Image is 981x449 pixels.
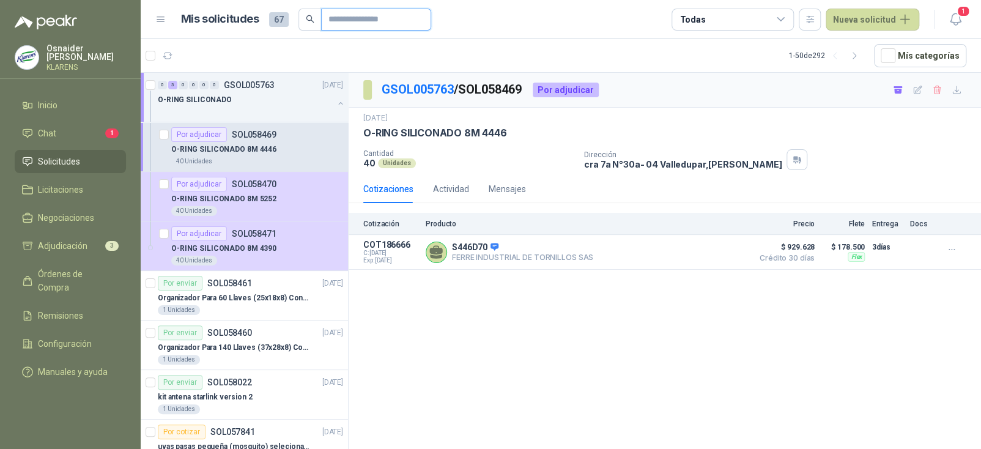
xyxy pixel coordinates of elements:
[363,250,418,257] span: C: [DATE]
[363,127,507,139] p: O-RING SILICONADO 8M 4446
[789,46,864,65] div: 1 - 50 de 292
[382,80,523,99] p: / SOL058469
[378,158,416,168] div: Unidades
[38,155,80,168] span: Solicitudes
[189,81,198,89] div: 0
[15,46,39,69] img: Company Logo
[753,220,815,228] p: Precio
[15,94,126,117] a: Inicio
[382,82,454,97] a: GSOL005763
[363,240,418,250] p: COT186666
[15,262,126,299] a: Órdenes de Compra
[210,81,219,89] div: 0
[874,44,966,67] button: Mís categorías
[322,278,343,289] p: [DATE]
[171,127,227,142] div: Por adjudicar
[141,122,348,172] a: Por adjudicarSOL058469O-RING SILICONADO 8M 444640 Unidades
[426,220,746,228] p: Producto
[158,404,200,414] div: 1 Unidades
[872,240,903,254] p: 3 días
[141,321,348,370] a: Por enviarSOL058460[DATE] Organizador Para 140 Llaves (37x28x8) Con Cerradura1 Unidades
[15,178,126,201] a: Licitaciones
[158,325,202,340] div: Por enviar
[171,193,276,205] p: O-RING SILICONADO 8M 5252
[158,276,202,291] div: Por enviar
[910,220,935,228] p: Docs
[322,327,343,339] p: [DATE]
[15,15,77,29] img: Logo peakr
[158,78,346,117] a: 0 3 0 0 0 0 GSOL005763[DATE] O-RING SILICONADO
[158,375,202,390] div: Por enviar
[826,9,919,31] button: Nueva solicitud
[171,206,217,216] div: 40 Unidades
[15,332,126,355] a: Configuración
[38,337,92,351] span: Configuración
[452,242,593,253] p: S446D70
[158,292,310,304] p: Organizador Para 60 Llaves (25x18x8) Con Cerradura
[171,243,276,254] p: O-RING SILICONADO 8M 4390
[753,240,815,254] span: $ 929.628
[753,254,815,262] span: Crédito 30 días
[15,122,126,145] a: Chat1
[363,257,418,264] span: Exp: [DATE]
[158,81,167,89] div: 0
[232,229,276,238] p: SOL058471
[489,182,526,196] div: Mensajes
[452,253,593,262] p: FERRE INDUSTRIAL DE TORNILLOS SAS
[322,80,343,91] p: [DATE]
[171,144,276,155] p: O-RING SILICONADO 8M 4446
[232,130,276,139] p: SOL058469
[433,182,469,196] div: Actividad
[38,98,57,112] span: Inicio
[38,309,83,322] span: Remisiones
[584,150,782,159] p: Dirección
[158,342,310,354] p: Organizador Para 140 Llaves (37x28x8) Con Cerradura
[944,9,966,31] button: 1
[15,206,126,229] a: Negociaciones
[141,172,348,221] a: Por adjudicarSOL058470O-RING SILICONADO 8M 525240 Unidades
[171,177,227,191] div: Por adjudicar
[158,391,253,403] p: kit antena starlink version 2
[38,127,56,140] span: Chat
[207,279,252,288] p: SOL058461
[363,158,376,168] p: 40
[141,271,348,321] a: Por enviarSOL058461[DATE] Organizador Para 60 Llaves (25x18x8) Con Cerradura1 Unidades
[171,226,227,241] div: Por adjudicar
[141,221,348,271] a: Por adjudicarSOL058471O-RING SILICONADO 8M 439040 Unidades
[171,157,217,166] div: 40 Unidades
[207,328,252,337] p: SOL058460
[306,15,314,23] span: search
[872,220,903,228] p: Entrega
[533,83,599,97] div: Por adjudicar
[15,360,126,384] a: Manuales y ayuda
[38,267,114,294] span: Órdenes de Compra
[158,425,205,439] div: Por cotizar
[363,149,574,158] p: Cantidad
[38,239,87,253] span: Adjudicación
[232,180,276,188] p: SOL058470
[15,150,126,173] a: Solicitudes
[46,64,126,71] p: KLARENS
[322,426,343,438] p: [DATE]
[105,128,119,138] span: 1
[363,220,418,228] p: Cotización
[210,428,255,436] p: SOL057841
[363,182,413,196] div: Cotizaciones
[15,304,126,327] a: Remisiones
[207,378,252,387] p: SOL058022
[46,44,126,61] p: Osnaider [PERSON_NAME]
[822,240,865,254] p: $ 178.500
[322,377,343,388] p: [DATE]
[141,370,348,420] a: Por enviarSOL058022[DATE] kit antena starlink version 21 Unidades
[158,305,200,315] div: 1 Unidades
[158,94,232,106] p: O-RING SILICONADO
[38,365,108,379] span: Manuales y ayuda
[679,13,705,26] div: Todas
[171,256,217,265] div: 40 Unidades
[363,113,388,124] p: [DATE]
[224,81,275,89] p: GSOL005763
[179,81,188,89] div: 0
[38,183,83,196] span: Licitaciones
[584,159,782,169] p: cra 7a N°30a- 04 Valledupar , [PERSON_NAME]
[15,234,126,258] a: Adjudicación3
